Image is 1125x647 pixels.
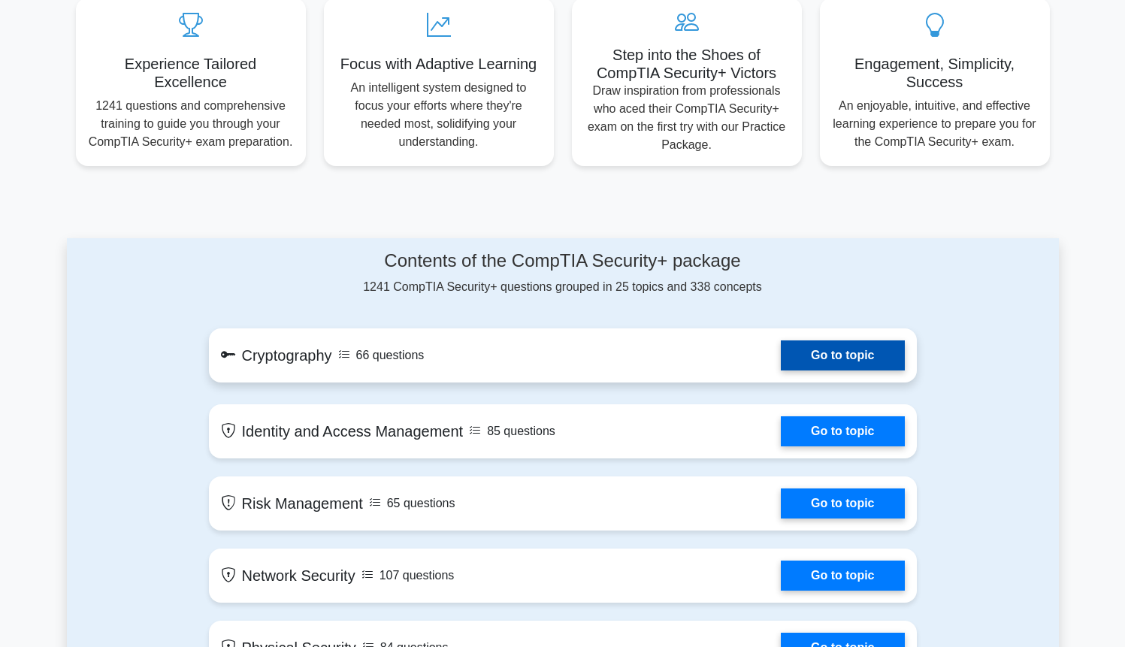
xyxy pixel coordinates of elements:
[781,416,904,446] a: Go to topic
[209,250,917,272] h4: Contents of the CompTIA Security+ package
[832,55,1038,91] h5: Engagement, Simplicity, Success
[88,97,294,151] p: 1241 questions and comprehensive training to guide you through your CompTIA Security+ exam prepar...
[336,55,542,73] h5: Focus with Adaptive Learning
[781,340,904,370] a: Go to topic
[781,561,904,591] a: Go to topic
[832,97,1038,151] p: An enjoyable, intuitive, and effective learning experience to prepare you for the CompTIA Securit...
[336,79,542,151] p: An intelligent system designed to focus your efforts where they're needed most, solidifying your ...
[781,488,904,519] a: Go to topic
[584,46,790,82] h5: Step into the Shoes of CompTIA Security+ Victors
[88,55,294,91] h5: Experience Tailored Excellence
[584,82,790,154] p: Draw inspiration from professionals who aced their CompTIA Security+ exam on the first try with o...
[209,250,917,296] div: 1241 CompTIA Security+ questions grouped in 25 topics and 338 concepts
